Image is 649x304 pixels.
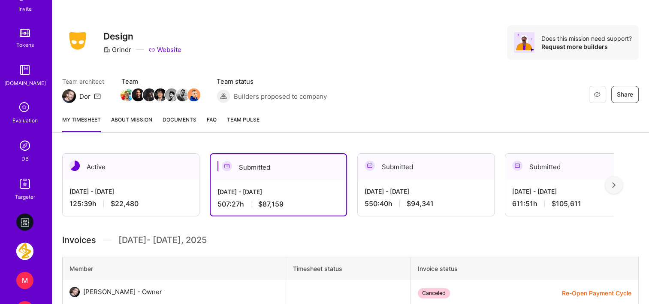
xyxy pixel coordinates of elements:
[365,199,487,208] div: 550:40 h
[79,92,91,101] div: Dor
[286,257,411,280] th: Timesheet status
[83,287,162,297] div: [PERSON_NAME] - Owner
[177,88,188,102] a: Team Member Avatar
[512,187,635,196] div: [DATE] - [DATE]
[166,88,177,102] a: Team Member Avatar
[14,272,36,289] a: M
[176,88,189,101] img: Team Member Avatar
[62,89,76,103] img: Team Architect
[121,77,199,86] span: Team
[14,243,36,260] a: AstraZeneca: Data team to build new age supply chain modules
[63,257,286,280] th: Member
[207,115,217,132] a: FAQ
[20,29,30,37] img: tokens
[62,234,96,246] span: Invoices
[12,116,38,125] div: Evaluation
[358,154,494,180] div: Submitted
[155,88,166,102] a: Team Member Avatar
[211,154,346,180] div: Submitted
[562,289,631,298] button: Re-Open Payment Cycle
[514,32,534,53] img: Avatar
[365,161,375,171] img: Submitted
[217,187,339,196] div: [DATE] - [DATE]
[69,199,192,208] div: 125:39 h
[15,192,35,201] div: Targeter
[234,92,327,101] span: Builders proposed to company
[165,88,178,101] img: Team Member Avatar
[217,200,339,209] div: 507:27 h
[227,115,260,132] a: Team Pulse
[16,272,33,289] div: M
[541,43,632,51] div: Request more builders
[16,61,33,79] img: guide book
[103,46,110,53] i: icon CompanyGray
[143,88,156,101] img: Team Member Avatar
[16,137,33,154] img: Admin Search
[132,88,145,101] img: Team Member Avatar
[541,34,632,43] div: Does this mission need support?
[187,88,200,101] img: Team Member Avatar
[512,199,635,208] div: 611:51 h
[4,79,46,88] div: [DOMAIN_NAME]
[103,31,181,42] h3: Design
[69,187,192,196] div: [DATE] - [DATE]
[69,161,80,171] img: Active
[217,77,327,86] span: Team status
[21,154,29,163] div: DB
[103,234,112,246] img: Divider
[62,77,104,86] span: Team architect
[121,88,133,101] img: Team Member Avatar
[144,88,155,102] a: Team Member Avatar
[188,88,199,102] a: Team Member Avatar
[17,100,33,116] i: icon SelectionTeam
[411,257,639,280] th: Invoice status
[118,234,207,246] span: [DATE] - [DATE] , 2025
[617,90,633,99] span: Share
[552,199,581,208] span: $105,611
[62,115,101,132] a: My timesheet
[111,115,152,132] a: About Mission
[62,29,93,52] img: Company Logo
[69,287,80,297] img: User Avatar
[222,161,232,171] img: Submitted
[121,88,133,102] a: Team Member Avatar
[505,154,642,180] div: Submitted
[154,88,167,101] img: Team Member Avatar
[258,200,284,209] span: $87,159
[63,154,199,180] div: Active
[103,45,131,54] div: Grindr
[16,175,33,192] img: Skill Targeter
[14,213,36,231] a: DAZN: Video Engagement platform - developers
[612,182,616,188] img: right
[16,243,33,260] img: AstraZeneca: Data team to build new age supply chain modules
[217,89,230,103] img: Builders proposed to company
[365,187,487,196] div: [DATE] - [DATE]
[16,40,34,49] div: Tokens
[227,116,260,123] span: Team Pulse
[163,115,196,124] span: Documents
[418,288,450,298] div: Canceled
[594,91,601,98] i: icon EyeClosed
[94,93,101,100] i: icon Mail
[111,199,139,208] span: $22,480
[611,86,639,103] button: Share
[148,45,181,54] a: Website
[16,213,33,231] img: DAZN: Video Engagement platform - developers
[18,4,32,13] div: Invite
[407,199,434,208] span: $94,341
[163,115,196,132] a: Documents
[512,161,522,171] img: Submitted
[133,88,144,102] a: Team Member Avatar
